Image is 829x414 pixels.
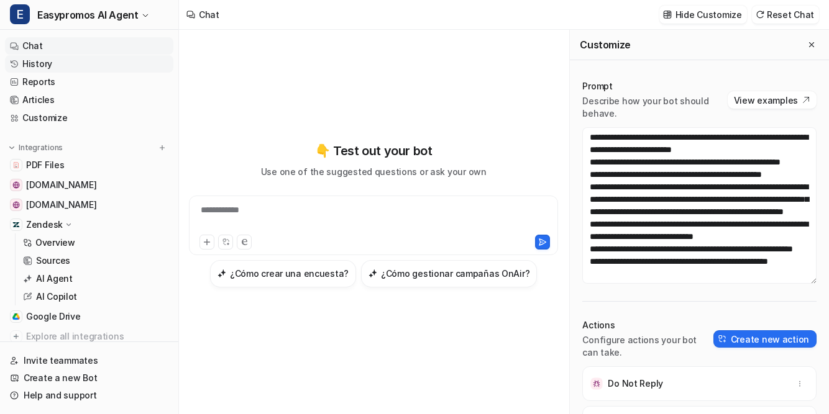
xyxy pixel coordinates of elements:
button: Reset Chat [752,6,819,24]
img: expand menu [7,143,16,152]
a: Help and support [5,387,173,404]
button: Create new action [713,330,817,348]
button: ¿Cómo gestionar campañas OnAir?¿Cómo gestionar campañas OnAir? [361,260,537,287]
button: Close flyout [804,37,819,52]
img: www.easypromosapp.com [12,181,20,189]
a: AI Copilot [18,288,173,305]
span: Google Drive [26,310,81,323]
img: menu_add.svg [158,143,167,152]
img: Zendesk [12,221,20,228]
img: ¿Cómo gestionar campañas OnAir? [369,269,377,278]
a: Overview [18,234,173,251]
a: PDF FilesPDF Files [5,156,173,174]
a: Articles [5,91,173,109]
p: Actions [582,319,713,331]
p: Configure actions your bot can take. [582,334,713,359]
img: easypromos-apiref.redoc.ly [12,201,20,209]
a: Invite teammates [5,352,173,369]
a: History [5,55,173,73]
p: Overview [35,236,75,249]
a: Create a new Bot [5,369,173,387]
a: Sources [18,252,173,269]
a: Chat [5,37,173,55]
img: Google Drive [12,313,20,320]
span: Explore all integrations [26,326,168,346]
p: Integrations [19,143,63,153]
img: customize [663,10,672,19]
button: View examples [728,91,817,109]
p: Use one of the suggested questions or ask your own [261,165,487,178]
h3: ¿Cómo gestionar campañas OnAir? [381,267,529,280]
button: ¿Cómo crear una encuesta?¿Cómo crear una encuesta? [210,260,356,287]
img: Do Not Reply icon [590,377,603,390]
a: AI Agent [18,270,173,287]
p: 👇 Test out your bot [315,142,432,160]
a: Google DriveGoogle Drive [5,308,173,325]
img: reset [756,10,764,19]
h3: ¿Cómo crear una encuesta? [230,267,349,280]
a: www.easypromosapp.com[DOMAIN_NAME] [5,176,173,194]
span: Easypromos AI Agent [37,6,138,24]
img: ¿Cómo crear una encuesta? [218,269,226,278]
a: easypromos-apiref.redoc.ly[DOMAIN_NAME] [5,196,173,214]
img: PDF Files [12,161,20,169]
span: PDF Files [26,159,64,171]
a: Customize [5,109,173,127]
a: Explore all integrations [5,328,173,345]
button: Integrations [5,142,66,154]
span: [DOMAIN_NAME] [26,179,96,191]
p: Zendesk [26,218,63,231]
p: AI Copilot [36,290,77,303]
p: Do Not Reply [608,377,663,390]
a: Reports [5,73,173,91]
span: E [10,4,30,24]
h2: Customize [580,38,630,51]
div: Chat [199,8,219,21]
button: Hide Customize [659,6,747,24]
p: Hide Customize [676,8,742,21]
img: create-action-icon.svg [718,335,727,343]
p: AI Agent [36,272,73,285]
p: Prompt [582,80,727,92]
p: Describe how your bot should behave. [582,95,727,120]
p: Sources [36,254,70,267]
img: explore all integrations [10,330,22,343]
span: [DOMAIN_NAME] [26,199,96,211]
